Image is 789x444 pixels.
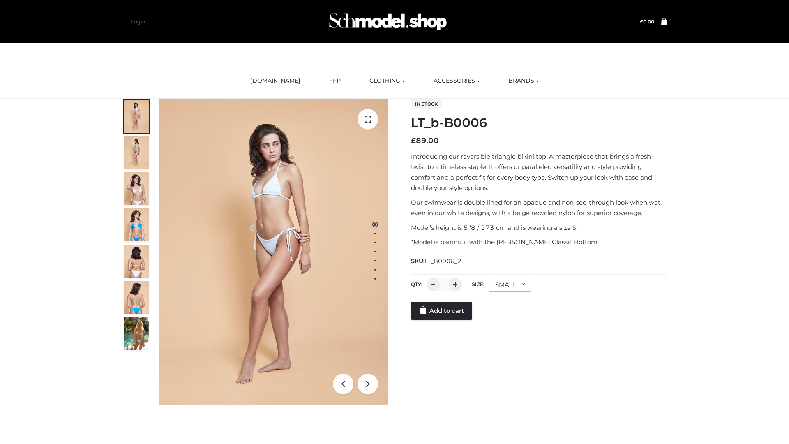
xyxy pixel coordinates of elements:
[411,99,442,109] span: In stock
[424,257,461,265] span: LT_B0006_2
[124,281,149,314] img: ArielClassicBikiniTop_CloudNine_AzureSky_OW114ECO_8-scaled.jpg
[411,237,667,247] p: *Model is pairing it with the [PERSON_NAME] Classic Bottom
[411,197,667,218] p: Our swimwear is double lined for an opaque and non-see-through look when wet, even in our white d...
[124,172,149,205] img: ArielClassicBikiniTop_CloudNine_AzureSky_OW114ECO_3-scaled.jpg
[124,208,149,241] img: ArielClassicBikiniTop_CloudNine_AzureSky_OW114ECO_4-scaled.jpg
[124,317,149,350] img: Arieltop_CloudNine_AzureSky2.jpg
[411,136,416,145] span: £
[159,99,388,405] img: LT_b-B0006
[640,18,654,25] bdi: 0.00
[411,151,667,193] p: Introducing our reversible triangle bikini top. A masterpiece that brings a fresh twist to a time...
[411,116,667,130] h1: LT_b-B0006
[124,136,149,169] img: ArielClassicBikiniTop_CloudNine_AzureSky_OW114ECO_2-scaled.jpg
[124,245,149,277] img: ArielClassicBikiniTop_CloudNine_AzureSky_OW114ECO_7-scaled.jpg
[411,222,667,233] p: Model’s height is 5 ‘8 / 173 cm and is wearing a size S.
[411,256,462,266] span: SKU:
[427,72,486,90] a: ACCESSORIES
[363,72,411,90] a: CLOTHING
[124,100,149,133] img: ArielClassicBikiniTop_CloudNine_AzureSky_OW114ECO_1-scaled.jpg
[323,72,347,90] a: FFP
[472,281,484,287] label: Size:
[244,72,307,90] a: [DOMAIN_NAME]
[131,18,145,25] a: Login
[411,281,422,287] label: QTY:
[502,72,545,90] a: BRANDS
[411,136,439,145] bdi: 89.00
[411,302,472,320] a: Add to cart
[640,18,654,25] a: £0.00
[326,5,450,38] img: Schmodel Admin 964
[640,18,643,25] span: £
[489,278,531,292] div: SMALL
